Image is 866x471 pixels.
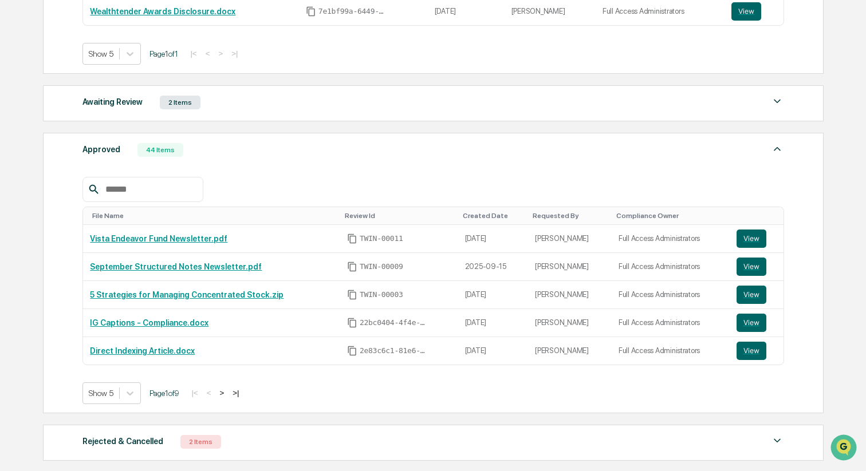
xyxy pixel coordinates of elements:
[82,94,143,109] div: Awaiting Review
[731,2,777,21] a: View
[149,49,178,58] span: Page 1 of 1
[229,388,242,398] button: >|
[11,167,21,176] div: 🔎
[528,225,612,253] td: [PERSON_NAME]
[770,94,784,108] img: caret
[347,318,357,328] span: Copy Id
[829,433,860,464] iframe: Open customer support
[458,225,529,253] td: [DATE]
[90,234,227,243] a: Vista Endeavor Fund Newsletter.pdf
[216,388,227,398] button: >
[770,142,784,156] img: caret
[739,212,779,220] div: Toggle SortBy
[612,281,730,309] td: Full Access Administrators
[528,337,612,365] td: [PERSON_NAME]
[528,253,612,281] td: [PERSON_NAME]
[318,7,387,16] span: 7e1bf99a-6449-45c3-8181-c0e5f5f3b389
[345,212,454,220] div: Toggle SortBy
[228,49,241,58] button: >|
[737,286,766,304] button: View
[458,253,529,281] td: 2025-09-15
[90,7,235,16] a: Wealthtender Awards Disclosure.docx
[528,309,612,337] td: [PERSON_NAME]
[306,6,316,17] span: Copy Id
[463,212,524,220] div: Toggle SortBy
[360,262,403,271] span: TWIN-00009
[90,318,208,327] a: IG Captions - Compliance.docx
[215,49,226,58] button: >
[737,286,777,304] a: View
[90,346,195,355] a: Direct Indexing Article.docx
[737,229,777,248] a: View
[95,144,142,156] span: Attestations
[11,145,21,155] div: 🖐️
[203,388,215,398] button: <
[360,290,403,299] span: TWIN-00003
[612,253,730,281] td: Full Access Administrators
[737,258,777,276] a: View
[137,143,183,157] div: 44 Items
[458,309,529,337] td: [DATE]
[11,24,208,42] p: How can we help?
[39,88,188,99] div: Start new chat
[149,389,179,398] span: Page 1 of 9
[11,88,32,108] img: 1746055101610-c473b297-6a78-478c-a979-82029cc54cd1
[360,318,428,327] span: 22bc0404-4f4e-4749-a20f-3f6da63f0e92
[39,99,145,108] div: We're available if you need us!
[188,388,201,398] button: |<
[347,233,357,244] span: Copy Id
[92,212,336,220] div: Toggle SortBy
[160,96,200,109] div: 2 Items
[90,262,262,271] a: September Structured Notes Newsletter.pdf
[23,166,72,177] span: Data Lookup
[458,281,529,309] td: [DATE]
[360,234,403,243] span: TWIN-00011
[347,346,357,356] span: Copy Id
[83,145,92,155] div: 🗄️
[347,290,357,300] span: Copy Id
[737,229,766,248] button: View
[195,91,208,105] button: Start new chat
[737,258,766,276] button: View
[737,314,777,332] a: View
[81,193,139,203] a: Powered byPylon
[187,49,200,58] button: |<
[612,225,730,253] td: Full Access Administrators
[82,434,163,449] div: Rejected & Cancelled
[90,290,284,299] a: 5 Strategies for Managing Concentrated Stock.zip
[7,140,78,160] a: 🖐️Preclearance
[23,144,74,156] span: Preclearance
[737,342,766,360] button: View
[616,212,725,220] div: Toggle SortBy
[78,140,147,160] a: 🗄️Attestations
[360,346,428,355] span: 2e83c6c1-81e6-423e-a0e9-6d34064668fb
[202,49,214,58] button: <
[458,337,529,365] td: [DATE]
[82,142,120,157] div: Approved
[612,309,730,337] td: Full Access Administrators
[528,281,612,309] td: [PERSON_NAME]
[731,2,761,21] button: View
[347,262,357,272] span: Copy Id
[7,161,77,182] a: 🔎Data Lookup
[612,337,730,365] td: Full Access Administrators
[737,342,777,360] a: View
[533,212,607,220] div: Toggle SortBy
[770,434,784,448] img: caret
[180,435,221,449] div: 2 Items
[114,194,139,203] span: Pylon
[737,314,766,332] button: View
